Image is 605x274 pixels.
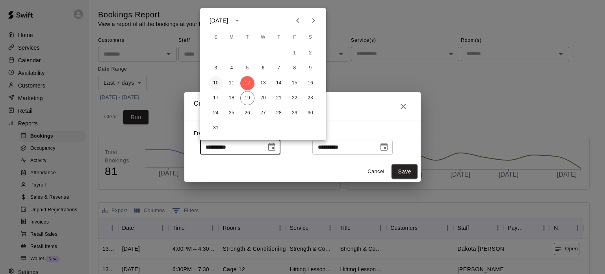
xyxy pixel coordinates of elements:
button: 5 [240,61,254,75]
button: 7 [272,61,286,75]
span: Thursday [272,30,286,45]
button: 23 [303,91,317,105]
button: Choose date, selected date is Aug 19, 2025 [376,139,392,155]
button: 22 [288,91,302,105]
button: Cancel [363,166,388,178]
button: 20 [256,91,270,105]
button: 25 [225,106,239,120]
button: 26 [240,106,254,120]
button: 17 [209,91,223,105]
button: Previous month [290,13,306,28]
button: 21 [272,91,286,105]
button: 29 [288,106,302,120]
button: 10 [209,76,223,90]
button: 1 [288,46,302,60]
h2: Custom Event Date [184,92,421,121]
span: Saturday [303,30,317,45]
button: 9 [303,61,317,75]
button: 12 [240,76,254,90]
div: [DATE] [210,17,228,25]
button: Choose date, selected date is Aug 12, 2025 [264,139,280,155]
button: 6 [256,61,270,75]
button: 31 [209,121,223,135]
button: 24 [209,106,223,120]
button: 16 [303,76,317,90]
button: 14 [272,76,286,90]
button: 28 [272,106,286,120]
button: Next month [306,13,321,28]
button: Close [395,99,411,114]
span: Wednesday [256,30,270,45]
button: 15 [288,76,302,90]
button: 19 [240,91,254,105]
button: 2 [303,46,317,60]
button: 30 [303,106,317,120]
button: 4 [225,61,239,75]
span: Friday [288,30,302,45]
button: calendar view is open, switch to year view [230,14,244,27]
span: Sunday [209,30,223,45]
span: Tuesday [240,30,254,45]
button: 27 [256,106,270,120]
button: 3 [209,61,223,75]
span: From Date [194,130,220,136]
button: 13 [256,76,270,90]
button: 11 [225,76,239,90]
button: 18 [225,91,239,105]
button: Save [392,164,418,179]
button: 8 [288,61,302,75]
span: Monday [225,30,239,45]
